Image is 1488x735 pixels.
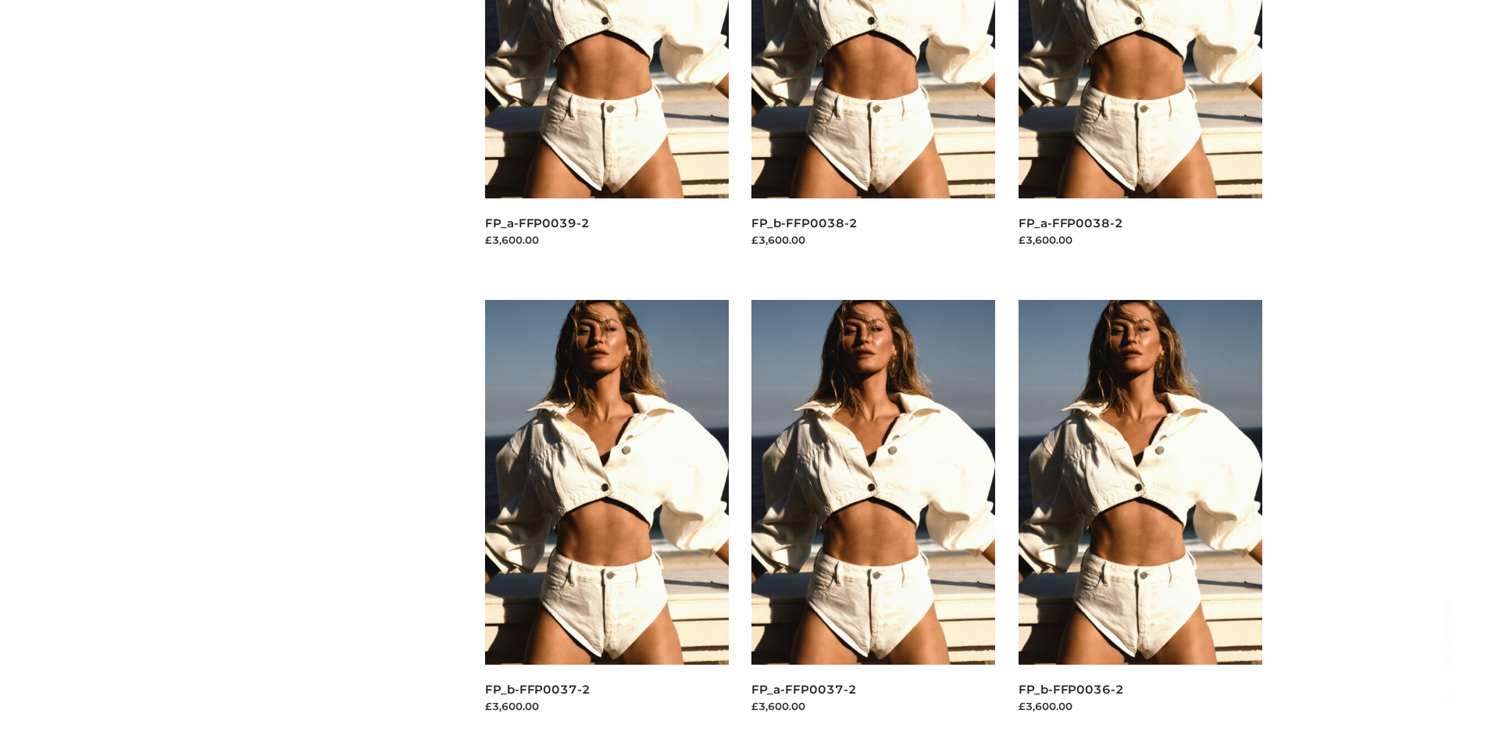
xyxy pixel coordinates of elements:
span: Back to top [1429,630,1468,669]
a: FP_a-FFP0038-2 [1019,216,1123,230]
a: FP_b-FFP0038-2 [751,216,857,230]
div: £3,600.00 [485,232,729,248]
div: £3,600.00 [1019,698,1262,714]
a: FP_a-FFP0037-2 [751,682,856,697]
div: £3,600.00 [1019,232,1262,248]
a: FP_b-FFP0036-2 [1019,682,1124,697]
a: FP_b-FFP0037-2 [485,682,591,697]
a: FP_a-FFP0039-2 [485,216,590,230]
div: £3,600.00 [485,698,729,714]
div: £3,600.00 [751,232,995,248]
div: £3,600.00 [751,698,995,714]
